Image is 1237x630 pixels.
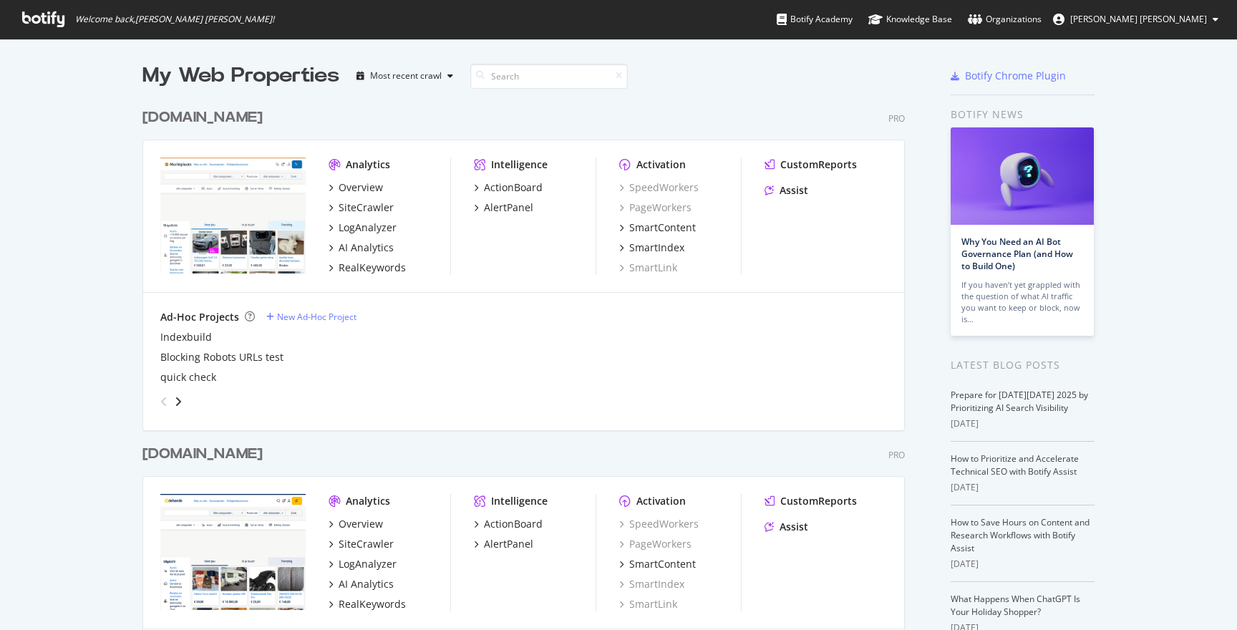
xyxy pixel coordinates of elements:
a: SpeedWorkers [619,517,699,531]
span: Welcome back, [PERSON_NAME] [PERSON_NAME] ! [75,14,274,25]
a: SmartContent [619,557,696,571]
a: SmartLink [619,261,677,275]
div: ActionBoard [484,517,543,531]
div: ActionBoard [484,180,543,195]
a: AlertPanel [474,200,533,215]
div: My Web Properties [142,62,339,90]
a: [DOMAIN_NAME] [142,107,268,128]
a: Why You Need an AI Bot Governance Plan (and How to Build One) [961,236,1073,272]
a: CustomReports [765,494,857,508]
a: Overview [329,517,383,531]
img: Profile image for Colleen [46,46,69,69]
div: [DOMAIN_NAME] [142,444,263,465]
a: PageWorkers [619,200,692,215]
a: New Ad-Hoc Project [266,311,356,323]
div: Botify Academy [777,12,853,26]
div: SmartIndex [629,241,684,255]
a: SmartContent [619,220,696,235]
a: Assist [765,183,808,198]
div: Analytics [346,157,390,172]
a: quick check [160,370,216,384]
a: RealKeywords [329,597,406,611]
div: CustomReports [780,494,857,508]
span: Vinay Kumar Narasimhan Latha [1070,13,1207,25]
div: [DATE] [951,481,1095,494]
div: SiteCrawler [339,200,394,215]
a: LogAnalyzer [329,220,397,235]
div: Activation [636,157,686,172]
div: angle-left [155,390,173,413]
a: RealKeywords [329,261,406,275]
div: Pro [888,449,905,461]
a: CustomReports [765,157,857,172]
div: SmartIndex [619,577,684,591]
a: Overview [329,180,383,195]
div: Knowledge Base [868,12,952,26]
div: RealKeywords [339,261,406,275]
a: Prepare for [DATE][DATE] 2025 by Prioritizing AI Search Visibility [951,389,1088,414]
a: [DOMAIN_NAME] [142,444,268,465]
a: AI Analytics [329,577,394,591]
span: from Botify [115,52,167,62]
div: AlertPanel [484,537,533,551]
div: Intelligence [491,157,548,172]
div: LogAnalyzer [339,557,397,571]
img: 2dehands.be [160,494,306,610]
div: [DOMAIN_NAME] [142,107,263,128]
a: ActionBoard [474,517,543,531]
div: SmartContent [629,220,696,235]
span: Colleen [80,52,115,62]
div: Assist [780,520,808,534]
a: SmartIndex [619,241,684,255]
a: SiteCrawler [329,537,394,551]
div: AlertPanel [484,200,533,215]
div: Intelligence [491,494,548,508]
a: What Happens When ChatGPT Is Your Holiday Shopper? [951,593,1080,618]
div: Assist [780,183,808,198]
div: RealKeywords [339,597,406,611]
a: ActionBoard [474,180,543,195]
input: Search [470,64,628,89]
a: LogAnalyzer [329,557,397,571]
a: How to Save Hours on Content and Research Workflows with Botify Assist [951,516,1090,554]
div: If you haven’t yet grappled with the question of what AI traffic you want to keep or block, now is… [961,279,1083,325]
a: Botify Chrome Plugin [951,69,1066,83]
div: [DATE] [951,417,1095,430]
div: AI Analytics [339,241,394,255]
div: Ad-Hoc Projects [160,310,239,324]
div: angle-right [173,394,183,409]
div: Pro [888,112,905,125]
div: SmartContent [629,557,696,571]
button: Most recent crawl [351,64,459,87]
a: How to Prioritize and Accelerate Technical SEO with Botify Assist [951,452,1079,478]
div: LogAnalyzer [339,220,397,235]
a: SiteCrawler [329,200,394,215]
div: Most recent crawl [370,72,442,80]
a: AI Analytics [329,241,394,255]
div: New Ad-Hoc Project [277,311,356,323]
div: Latest Blog Posts [951,357,1095,373]
div: Blocking Robots URLs test [160,350,283,364]
div: Botify news [951,107,1095,122]
div: SiteCrawler [339,537,394,551]
span: Close [135,29,186,80]
div: Analytics [346,494,390,508]
div: [DATE] [951,558,1095,571]
div: Activation [636,494,686,508]
a: SpeedWorkers [619,180,699,195]
button: [PERSON_NAME] [PERSON_NAME] [1042,8,1230,31]
a: AlertPanel [474,537,533,551]
a: SmartLink [619,597,677,611]
div: AI Analytics [339,577,394,591]
a: PageWorkers [619,537,692,551]
div: Organizations [968,12,1042,26]
div: Indexbuild [160,330,212,344]
img: Why You Need an AI Bot Governance Plan (and How to Build One) [951,127,1094,225]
